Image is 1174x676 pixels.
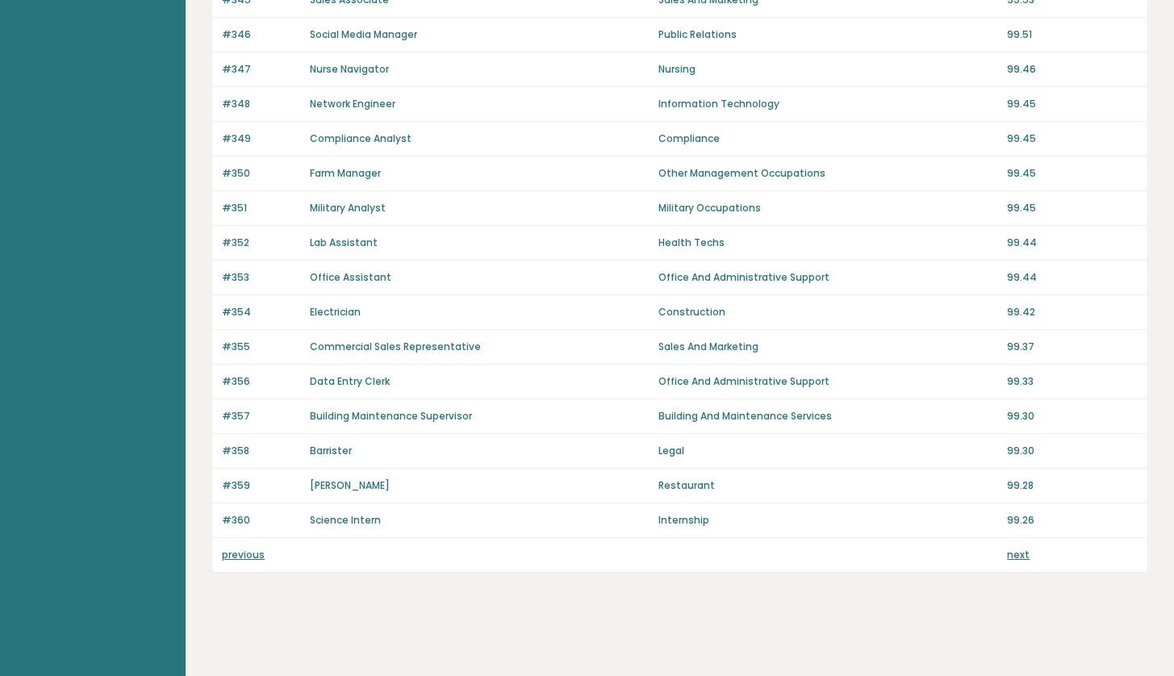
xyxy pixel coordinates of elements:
a: Building Maintenance Supervisor [310,409,472,423]
a: Office Assistant [310,270,391,284]
a: Network Engineer [310,97,395,111]
p: 99.26 [1007,513,1138,528]
p: #360 [222,513,300,528]
a: previous [222,548,265,561]
p: Nursing [658,62,997,77]
p: #350 [222,166,300,181]
a: Commercial Sales Representative [310,340,481,353]
p: 99.51 [1007,27,1138,42]
p: 99.46 [1007,62,1138,77]
a: Farm Manager [310,166,381,180]
p: #351 [222,201,300,215]
p: #354 [222,305,300,319]
a: Barrister [310,444,352,457]
a: Electrician [310,305,361,319]
p: #357 [222,409,300,424]
p: Office And Administrative Support [658,374,997,389]
p: Sales And Marketing [658,340,997,354]
p: Other Management Occupations [658,166,997,181]
p: Military Occupations [658,201,997,215]
p: #358 [222,444,300,458]
a: Science Intern [310,513,381,527]
p: 99.44 [1007,236,1138,250]
p: #347 [222,62,300,77]
p: Internship [658,513,997,528]
p: Construction [658,305,997,319]
p: 99.45 [1007,131,1138,146]
p: #356 [222,374,300,389]
p: #355 [222,340,300,354]
p: 99.44 [1007,270,1138,285]
p: Legal [658,444,997,458]
p: Health Techs [658,236,997,250]
p: Compliance [658,131,997,146]
a: Compliance Analyst [310,131,412,145]
p: Information Technology [658,97,997,111]
p: 99.45 [1007,97,1138,111]
p: #353 [222,270,300,285]
p: 99.45 [1007,201,1138,215]
p: Public Relations [658,27,997,42]
a: Social Media Manager [310,27,417,41]
a: Lab Assistant [310,236,378,249]
p: #359 [222,478,300,493]
p: 99.30 [1007,409,1138,424]
p: Office And Administrative Support [658,270,997,285]
a: Data Entry Clerk [310,374,390,388]
p: 99.42 [1007,305,1138,319]
p: 99.45 [1007,166,1138,181]
p: Restaurant [658,478,997,493]
p: #349 [222,131,300,146]
p: #346 [222,27,300,42]
p: #352 [222,236,300,250]
p: 99.33 [1007,374,1138,389]
p: Building And Maintenance Services [658,409,997,424]
p: 99.30 [1007,444,1138,458]
a: [PERSON_NAME] [310,478,390,492]
p: 99.37 [1007,340,1138,354]
a: Military Analyst [310,201,386,215]
p: #348 [222,97,300,111]
p: 99.28 [1007,478,1138,493]
a: next [1007,548,1030,561]
a: Nurse Navigator [310,62,389,76]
